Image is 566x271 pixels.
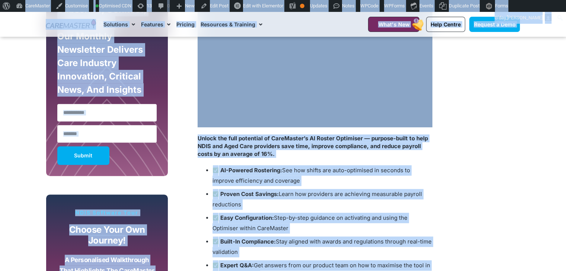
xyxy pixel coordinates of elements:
a: What's New [368,17,419,32]
img: ✅ [213,262,218,268]
div: OK [300,4,304,8]
a: Features [141,12,170,37]
nav: Menu [103,12,350,37]
span: Help Centre [431,21,461,27]
li: Learn how providers are achieving measurable payroll reductions [212,189,432,210]
img: CareMaster Logo [46,19,96,30]
strong: AI-Powered Rostering: [220,167,282,174]
li: Stay aligned with awards and regulations through real-time validation [212,236,432,257]
strong: Unlock the full potential of CareMaster’s AI Roster Optimiser — purpose-built to help NDIS and Ag... [198,135,428,157]
a: Solutions [103,12,135,37]
span: Edit with Elementor [243,3,283,9]
a: Help Centre [426,17,465,32]
img: ✅ [213,239,218,244]
img: ✅ [213,167,218,173]
li: Step-by-step guidance on activating and using the Optimiser within CareMaster [212,213,432,234]
img: ✅ [213,191,218,197]
a: Pricing [176,12,195,37]
a: Request a Demo [469,17,520,32]
strong: Expert Q&A: [220,262,254,269]
span: What's New [378,21,409,27]
span: [PERSON_NAME] [507,15,543,20]
strong: Easy Configuration: [220,214,274,221]
span: Submit [74,154,92,157]
img: ✅ [213,215,218,221]
div: Subscribe, Connect, Learn, Grow: Our Monthly Newsletter Delivers Care Industry Innovation, Critic... [55,3,159,100]
button: Submit [57,146,109,165]
a: Resources & Training [201,12,262,37]
span: Request a Demo [474,21,515,27]
strong: Proven Cost Savings: [220,190,279,197]
form: New Form [57,3,157,169]
strong: Built-In Compliance: [220,238,276,245]
p: NDIS Software Tour [54,209,161,216]
p: Choose your own journey! [59,225,155,246]
a: G'day, [492,12,554,24]
li: See how shifts are auto-optimised in seconds to improve efficiency and coverage [212,165,432,186]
